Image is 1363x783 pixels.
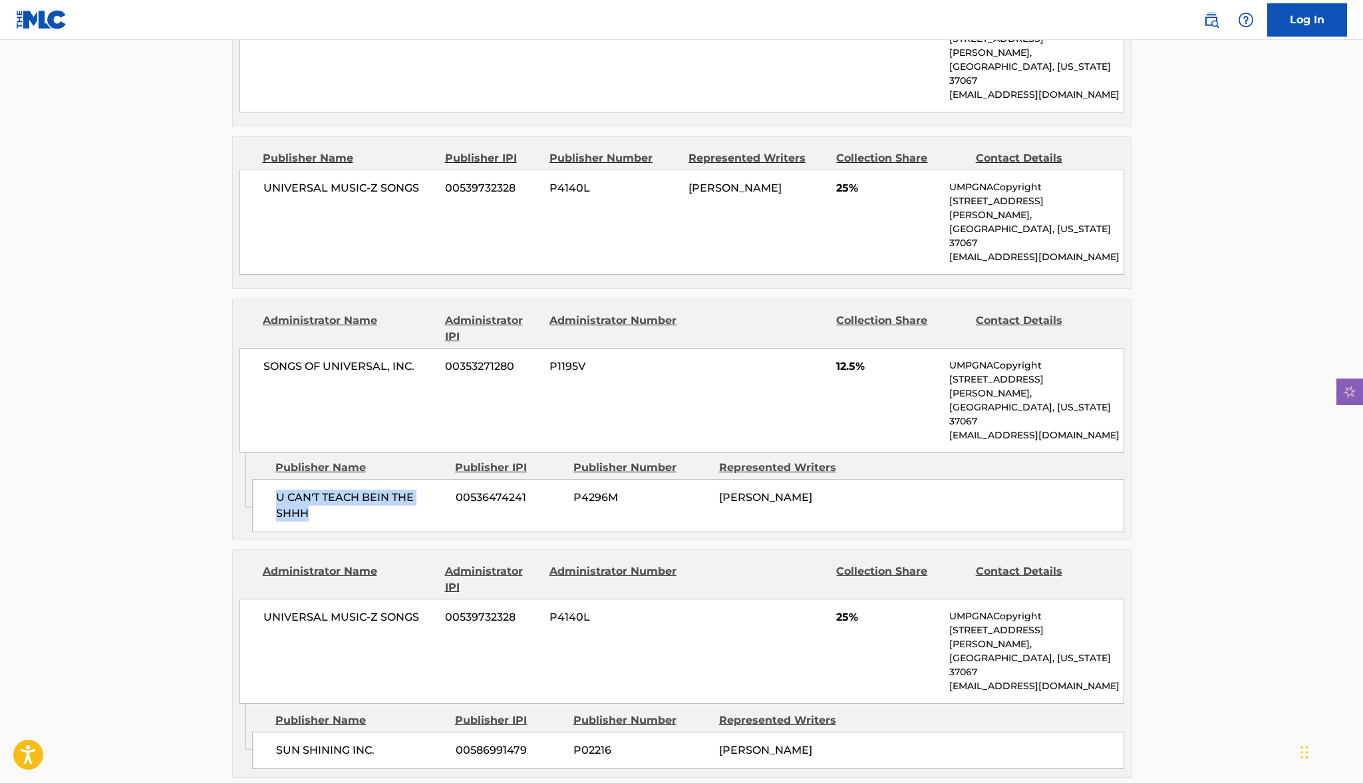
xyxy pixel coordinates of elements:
p: [GEOGRAPHIC_DATA], [US_STATE] 37067 [949,400,1123,428]
p: [STREET_ADDRESS][PERSON_NAME], [949,623,1123,651]
p: UMPGNACopyright [949,359,1123,373]
img: search [1203,12,1219,28]
div: Administrator Name [263,563,435,595]
img: help [1238,12,1254,28]
span: P4140L [549,609,679,625]
span: P4140L [549,180,679,196]
div: Contact Details [976,313,1105,345]
p: [STREET_ADDRESS][PERSON_NAME], [949,194,1123,222]
div: Represented Writers [719,712,855,728]
div: Collection Share [836,150,965,166]
span: P02216 [573,742,709,758]
div: Publisher IPI [455,712,563,728]
div: Publisher Name [275,712,445,728]
p: [STREET_ADDRESS][PERSON_NAME], [949,373,1123,400]
span: 00536474241 [456,490,563,506]
div: Collection Share [836,313,965,345]
span: 00539732328 [445,180,539,196]
div: Publisher Name [275,460,445,476]
div: Collection Share [836,563,965,595]
div: Administrator Number [549,563,679,595]
span: [PERSON_NAME] [719,491,812,504]
div: Publisher Number [573,712,709,728]
span: SUN SHINING INC. [276,742,446,758]
div: Publisher Number [549,150,679,166]
div: Administrator Name [263,313,435,345]
span: 00586991479 [456,742,563,758]
span: P4296M [573,490,709,506]
p: [EMAIL_ADDRESS][DOMAIN_NAME] [949,679,1123,693]
div: Contact Details [976,150,1105,166]
a: Log In [1267,3,1347,37]
p: [STREET_ADDRESS][PERSON_NAME], [949,32,1123,60]
span: SONGS OF UNIVERSAL, INC. [263,359,436,375]
div: Contact Details [976,563,1105,595]
span: UNIVERSAL MUSIC-Z SONGS [263,180,436,196]
span: 12.5% [836,359,939,375]
p: [GEOGRAPHIC_DATA], [US_STATE] 37067 [949,222,1123,250]
span: 25% [836,609,939,625]
span: U CAN'T TEACH BEIN THE SHHH [276,490,446,522]
div: Administrator Number [549,313,679,345]
p: [EMAIL_ADDRESS][DOMAIN_NAME] [949,250,1123,264]
p: [EMAIL_ADDRESS][DOMAIN_NAME] [949,428,1123,442]
div: Administrator IPI [445,313,539,345]
span: UNIVERSAL MUSIC-Z SONGS [263,609,436,625]
div: Drag [1300,732,1308,772]
div: Publisher Number [573,460,709,476]
p: [EMAIL_ADDRESS][DOMAIN_NAME] [949,88,1123,102]
img: MLC Logo [16,10,67,29]
p: UMPGNACopyright [949,180,1123,194]
span: 25% [836,180,939,196]
p: [GEOGRAPHIC_DATA], [US_STATE] 37067 [949,60,1123,88]
div: Represented Writers [688,150,826,166]
span: [PERSON_NAME] [688,182,782,194]
span: P1195V [549,359,679,375]
p: UMPGNACopyright [949,609,1123,623]
div: Publisher IPI [455,460,563,476]
div: Help [1233,7,1259,33]
span: [PERSON_NAME] [719,744,812,756]
span: 00539732328 [445,609,539,625]
p: [GEOGRAPHIC_DATA], [US_STATE] 37067 [949,651,1123,679]
iframe: Chat Widget [1296,719,1363,783]
a: Public Search [1198,7,1225,33]
div: Administrator IPI [445,563,539,595]
div: Represented Writers [719,460,855,476]
div: Publisher IPI [445,150,539,166]
div: Publisher Name [263,150,435,166]
span: 00353271280 [445,359,539,375]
